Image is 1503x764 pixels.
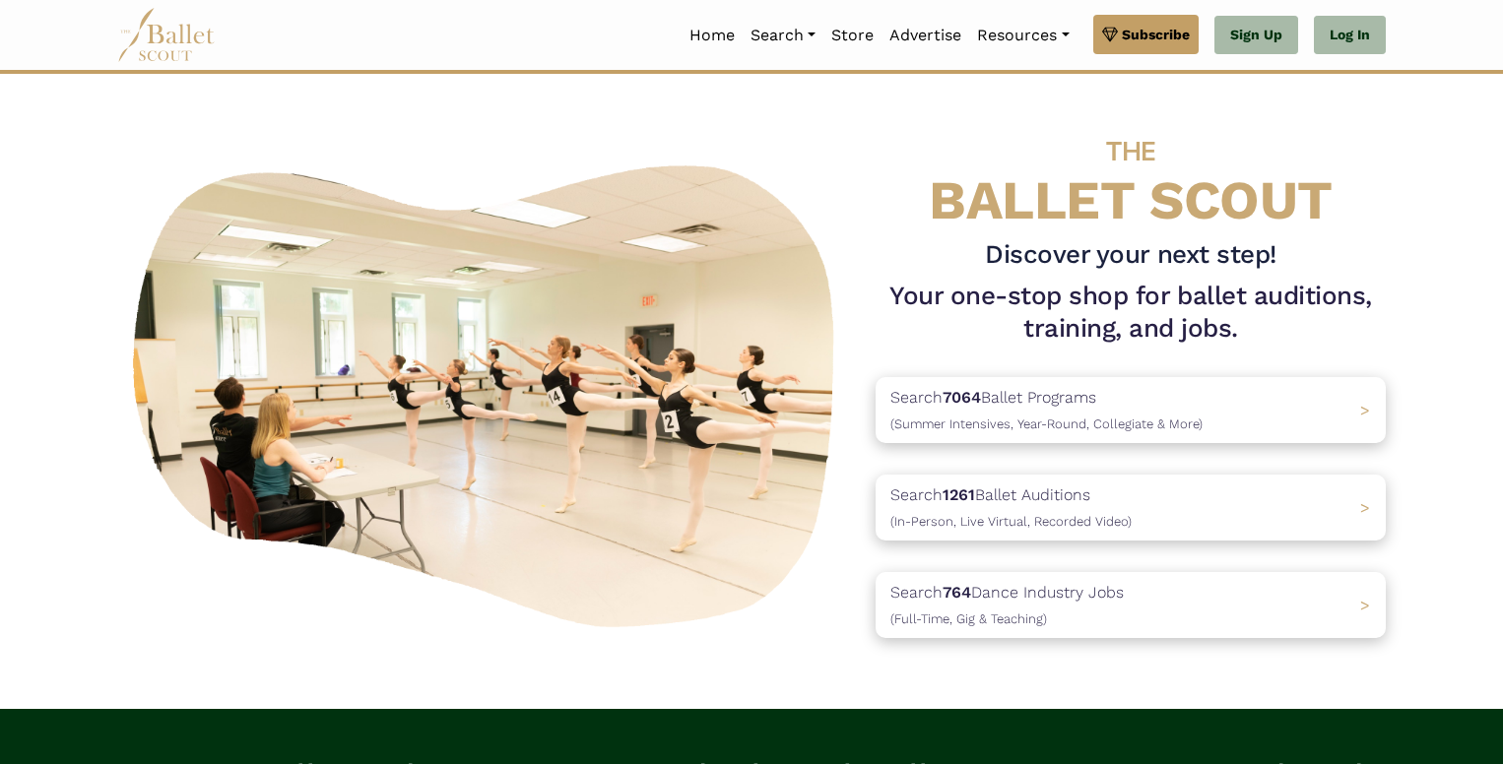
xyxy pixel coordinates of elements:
h3: Discover your next step! [876,238,1386,272]
span: (Full-Time, Gig & Teaching) [890,611,1047,626]
a: Subscribe [1093,15,1199,54]
p: Search Dance Industry Jobs [890,580,1124,630]
b: 7064 [943,388,981,407]
b: 764 [943,583,971,602]
a: Log In [1314,16,1386,55]
img: A group of ballerinas talking to each other in a ballet studio [117,144,860,639]
a: Resources [969,15,1077,56]
span: > [1360,596,1370,614]
span: (In-Person, Live Virtual, Recorded Video) [890,514,1132,529]
span: (Summer Intensives, Year-Round, Collegiate & More) [890,416,1203,431]
span: Subscribe [1122,24,1190,45]
a: Store [823,15,882,56]
a: Home [682,15,743,56]
h4: BALLET SCOUT [876,113,1386,230]
a: Advertise [882,15,969,56]
span: THE [1106,135,1155,167]
p: Search Ballet Auditions [890,482,1132,533]
a: Sign Up [1214,16,1298,55]
a: Search1261Ballet Auditions(In-Person, Live Virtual, Recorded Video) > [876,475,1386,541]
span: > [1360,401,1370,419]
a: Search [743,15,823,56]
h1: Your one-stop shop for ballet auditions, training, and jobs. [876,280,1386,347]
b: 1261 [943,485,975,504]
p: Search Ballet Programs [890,385,1203,435]
a: Search764Dance Industry Jobs(Full-Time, Gig & Teaching) > [876,572,1386,638]
img: gem.svg [1102,24,1118,45]
span: > [1360,498,1370,517]
a: Search7064Ballet Programs(Summer Intensives, Year-Round, Collegiate & More)> [876,377,1386,443]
